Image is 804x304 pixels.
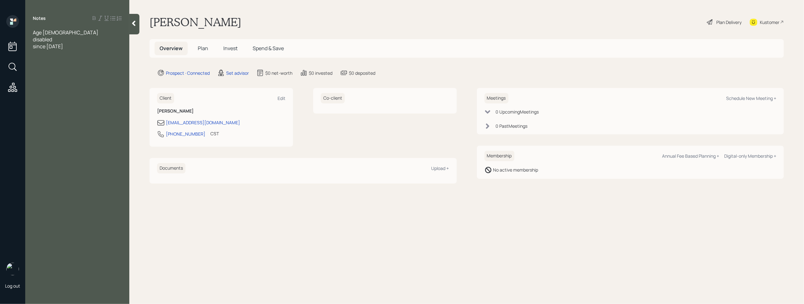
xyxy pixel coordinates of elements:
div: Upload + [431,165,449,171]
h1: [PERSON_NAME] [150,15,241,29]
h6: Membership [484,151,514,161]
div: [PHONE_NUMBER] [166,131,205,137]
div: $0 deposited [349,70,375,76]
div: Annual Fee Based Planning + [662,153,719,159]
span: Invest [223,45,238,52]
div: Edit [278,95,285,101]
h6: Client [157,93,174,103]
div: Plan Delivery [716,19,742,26]
div: Schedule New Meeting + [726,95,776,101]
h6: Meetings [484,93,508,103]
div: 0 Past Meeting s [496,123,528,129]
div: CST [210,130,219,137]
h6: [PERSON_NAME] [157,108,285,114]
div: 0 Upcoming Meeting s [496,108,539,115]
span: disabled [33,36,52,43]
span: Age [DEMOGRAPHIC_DATA] [33,29,98,36]
span: Overview [160,45,183,52]
label: Notes [33,15,46,21]
div: Prospect · Connected [166,70,210,76]
div: Set advisor [226,70,249,76]
div: $0 invested [309,70,332,76]
div: $0 net-worth [265,70,292,76]
img: retirable_logo.png [6,263,19,275]
div: Kustomer [760,19,779,26]
h6: Documents [157,163,185,173]
div: Log out [5,283,20,289]
div: Digital-only Membership + [724,153,776,159]
span: since [DATE] [33,43,63,50]
h6: Co-client [321,93,345,103]
span: Plan [198,45,208,52]
div: [EMAIL_ADDRESS][DOMAIN_NAME] [166,119,240,126]
span: Spend & Save [253,45,284,52]
div: No active membership [493,167,538,173]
